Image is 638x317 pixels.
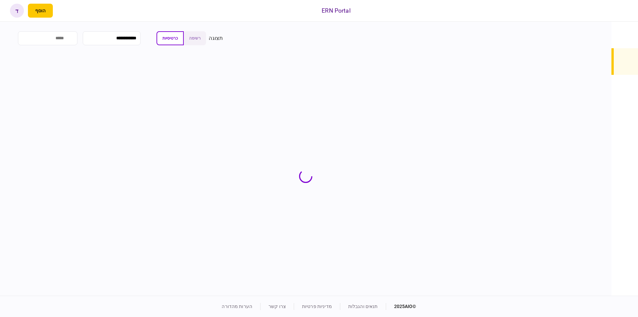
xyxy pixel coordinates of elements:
[157,31,184,45] button: כרטיסיות
[57,4,71,18] button: פתח רשימת התראות
[209,34,223,42] div: תצוגה
[348,304,378,309] a: תנאים והגבלות
[184,31,206,45] button: רשימה
[222,304,252,309] a: הערות מהדורה
[189,36,201,41] span: רשימה
[322,6,350,15] div: ERN Portal
[28,4,53,18] button: פתח תפריט להוספת לקוח
[386,303,416,310] div: © 2025 AIO
[10,4,24,18] button: ד
[268,304,286,309] a: צרו קשר
[302,304,332,309] a: מדיניות פרטיות
[162,36,178,41] span: כרטיסיות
